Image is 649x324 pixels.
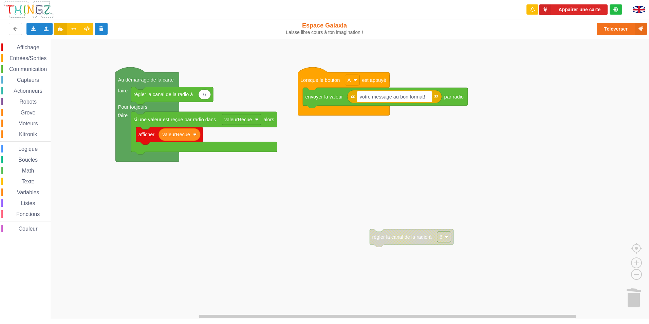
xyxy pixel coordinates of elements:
[348,77,351,83] text: A
[300,77,340,83] text: Lorsque le bouton
[17,121,39,126] span: Moteurs
[20,110,37,115] span: Grove
[268,30,381,35] div: Laisse libre cours à ton imagination !
[362,77,386,83] text: est appuyé
[133,117,216,122] text: si une valeur est reçue par radio dans
[610,4,622,15] div: Tu es connecté au serveur de création de Thingz
[21,168,35,174] span: Math
[17,146,39,152] span: Logique
[263,117,274,122] text: alors
[20,200,36,206] span: Listes
[8,55,48,61] span: Entrées/Sorties
[118,113,128,118] text: faire
[224,117,252,122] text: valeurRecue
[138,132,155,137] text: afficher
[118,104,147,109] text: Pour toujours
[20,179,35,184] span: Texte
[360,94,425,99] text: votre message au bon format!
[18,99,38,105] span: Robots
[18,226,39,232] span: Couleur
[268,22,381,35] div: Espace Galaxia
[133,92,193,97] text: régler la canal de la radio à
[203,92,206,97] text: 6
[597,23,647,35] button: Téléverser
[162,132,190,137] text: valeurRecue
[15,211,41,217] span: Fonctions
[16,190,40,195] span: Variables
[118,88,128,93] text: faire
[3,1,54,19] img: thingz_logo.png
[539,4,608,15] button: Appairer une carte
[17,157,39,163] span: Boucles
[118,77,174,83] text: Au démarrage de la carte
[16,77,40,83] span: Capteurs
[18,131,38,137] span: Kitronik
[372,234,432,239] text: régler la canal de la radio à
[8,66,48,72] span: Communication
[16,44,40,50] span: Affichage
[440,234,442,239] text: 6
[444,94,464,99] text: par radio
[633,6,645,13] img: gb.png
[13,88,43,94] span: Actionneurs
[305,94,343,99] text: envoyer la valeur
